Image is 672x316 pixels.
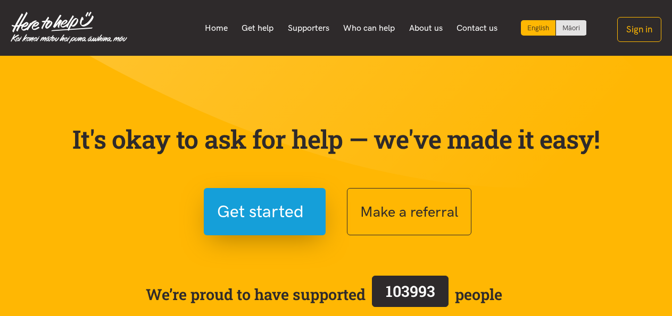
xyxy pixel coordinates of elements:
a: Supporters [280,17,336,39]
button: Sign in [617,17,661,42]
span: We’re proud to have supported people [146,274,502,315]
img: Home [11,12,127,44]
a: Contact us [450,17,505,39]
a: Home [197,17,235,39]
span: 103993 [386,281,435,301]
a: Get help [235,17,281,39]
a: About us [402,17,450,39]
span: Get started [217,198,304,225]
a: 103993 [366,274,455,315]
a: Switch to Te Reo Māori [556,20,586,36]
div: Language toggle [521,20,587,36]
div: Current language [521,20,556,36]
p: It's okay to ask for help — we've made it easy! [70,124,602,155]
a: Who can help [336,17,402,39]
button: Get started [204,188,326,235]
button: Make a referral [347,188,471,235]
